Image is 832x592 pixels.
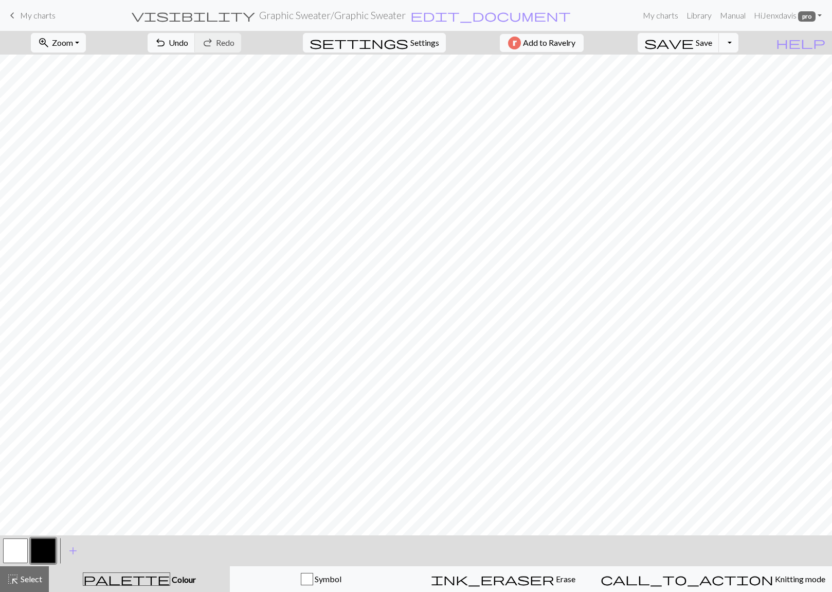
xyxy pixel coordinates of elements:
span: add [67,544,79,558]
a: My charts [6,7,56,24]
a: Manual [716,5,750,26]
span: palette [83,572,170,586]
h2: Graphic Sweater / Graphic Sweater [259,9,406,21]
a: HiJenxdavis pro [750,5,826,26]
span: highlight_alt [7,572,19,586]
button: Undo [148,33,195,53]
button: Erase [412,566,594,592]
span: Settings [410,37,439,49]
span: Undo [169,38,188,47]
span: edit_document [410,8,571,23]
span: ink_eraser [431,572,554,586]
span: Symbol [313,574,341,584]
button: Knitting mode [594,566,832,592]
span: pro [798,11,816,22]
span: keyboard_arrow_left [6,8,19,23]
button: SettingsSettings [303,33,446,53]
span: settings [310,36,408,50]
span: call_to_action [601,572,773,586]
button: Add to Ravelry [500,34,584,52]
span: Erase [554,574,575,584]
span: undo [154,36,167,50]
span: Knitting mode [773,574,825,584]
span: save [644,36,694,50]
span: Select [19,574,42,584]
i: Settings [310,37,408,49]
span: My charts [20,10,56,20]
span: help [776,36,825,50]
span: Colour [170,574,196,584]
button: Save [638,33,719,53]
a: My charts [639,5,682,26]
span: visibility [132,8,255,23]
button: Symbol [230,566,412,592]
button: Colour [49,566,230,592]
span: Zoom [52,38,73,47]
a: Library [682,5,716,26]
span: Save [696,38,712,47]
button: Zoom [31,33,86,53]
span: Add to Ravelry [523,37,575,49]
img: Ravelry [508,37,521,49]
span: zoom_in [38,36,50,50]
